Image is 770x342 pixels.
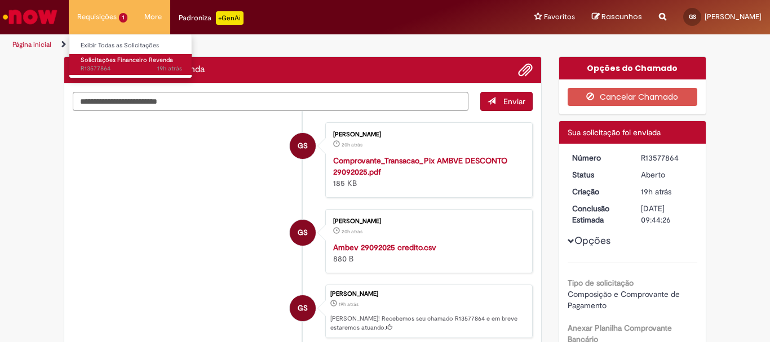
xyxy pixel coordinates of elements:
span: Enviar [503,96,525,106]
span: Solicitações Financeiro Revenda [81,56,173,64]
time: 29/09/2025 15:44:20 [339,301,359,308]
div: Opções do Chamado [559,57,706,79]
span: Favoritos [544,11,575,23]
div: Guilherme Soares [290,295,316,321]
span: 20h atrás [342,141,362,148]
span: 1 [119,13,127,23]
li: Guilherme Soares [73,285,533,339]
div: Guilherme Soares [290,133,316,159]
span: R13577864 [81,64,182,73]
button: Cancelar Chamado [568,88,698,106]
a: Exibir Todas as Solicitações [69,39,193,52]
time: 29/09/2025 15:39:11 [342,141,362,148]
span: 19h atrás [641,186,671,197]
span: 19h atrás [157,64,182,73]
div: [PERSON_NAME] [333,218,521,225]
div: Aberto [641,169,693,180]
time: 29/09/2025 15:44:23 [157,64,182,73]
a: Ambev 29092025 credito.csv [333,242,436,252]
dt: Criação [564,186,633,197]
a: Comprovante_Transacao_Pix AMBVE DESCONTO 29092025.pdf [333,156,507,177]
div: Guilherme Soares [290,220,316,246]
img: ServiceNow [1,6,59,28]
div: [PERSON_NAME] [333,131,521,138]
textarea: Digite sua mensagem aqui... [73,92,468,111]
span: Composição e Comprovante de Pagamento [568,289,682,310]
span: Sua solicitação foi enviada [568,127,661,137]
div: Padroniza [179,11,244,25]
p: +GenAi [216,11,244,25]
div: [DATE] 09:44:26 [641,203,693,225]
ul: Trilhas de página [8,34,505,55]
div: [PERSON_NAME] [330,291,526,297]
a: Aberto R13577864 : Solicitações Financeiro Revenda [69,54,193,75]
span: GS [298,132,308,159]
dt: Número [564,152,633,163]
div: 185 KB [333,155,521,189]
span: GS [298,295,308,322]
a: Página inicial [12,40,51,49]
button: Enviar [480,92,533,111]
time: 29/09/2025 15:44:20 [641,186,671,197]
span: Rascunhos [601,11,642,22]
ul: Requisições [69,34,192,78]
span: 20h atrás [342,228,362,235]
dt: Status [564,169,633,180]
dt: Conclusão Estimada [564,203,633,225]
span: More [144,11,162,23]
button: Adicionar anexos [518,63,533,77]
div: 29/09/2025 15:44:20 [641,186,693,197]
span: [PERSON_NAME] [705,12,762,21]
span: GS [298,219,308,246]
span: 19h atrás [339,301,359,308]
p: [PERSON_NAME]! Recebemos seu chamado R13577864 e em breve estaremos atuando. [330,314,526,332]
a: Rascunhos [592,12,642,23]
b: Tipo de solicitação [568,278,634,288]
time: 29/09/2025 15:39:02 [342,228,362,235]
span: Requisições [77,11,117,23]
span: GS [689,13,696,20]
div: 880 B [333,242,521,264]
div: R13577864 [641,152,693,163]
